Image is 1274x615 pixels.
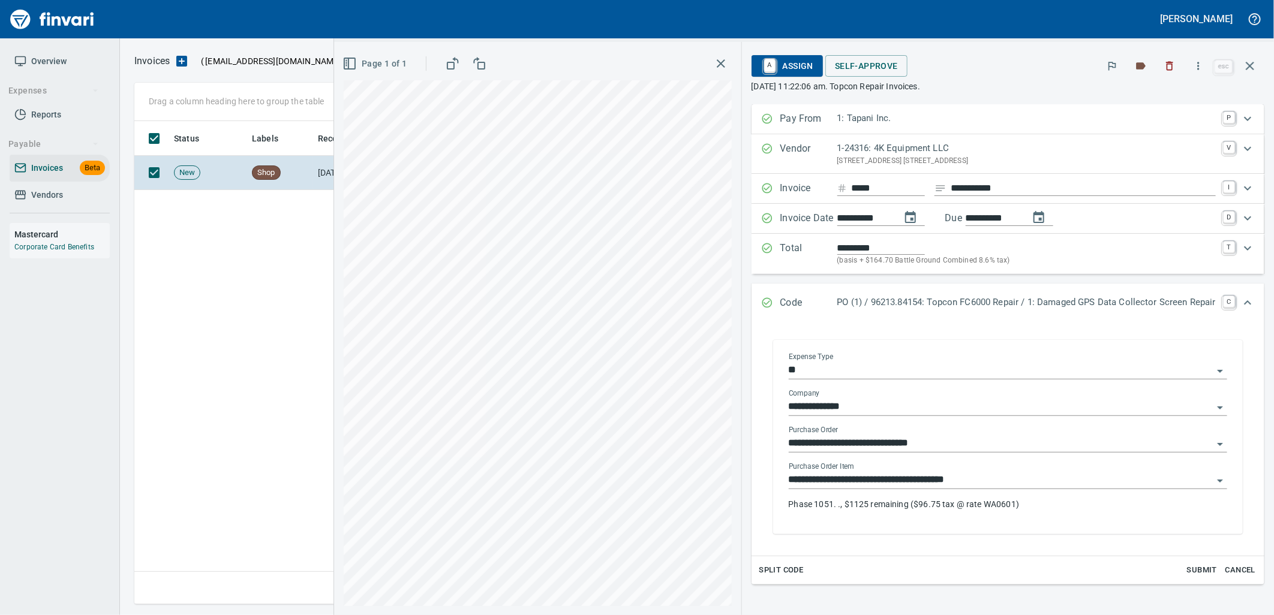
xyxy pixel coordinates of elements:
[780,211,837,227] p: Invoice Date
[789,354,833,361] label: Expense Type
[345,56,407,71] span: Page 1 of 1
[10,155,110,182] a: InvoicesBeta
[1223,211,1235,223] a: D
[837,296,1216,309] p: PO (1) / 96213.84154: Topcon FC6000 Repair / 1: Damaged GPS Data Collector Screen Repair
[14,243,94,251] a: Corporate Card Benefits
[1212,472,1228,489] button: Open
[4,80,104,102] button: Expenses
[252,131,278,146] span: Labels
[780,111,837,127] p: Pay From
[1212,52,1264,80] span: Close invoice
[4,133,104,155] button: Payable
[752,323,1264,584] div: Expand
[318,131,354,146] span: Received
[80,161,105,175] span: Beta
[10,182,110,209] a: Vendors
[789,498,1227,510] p: Phase 1051. ., $1125 remaining ($96.75 tax @ rate WA0601)
[789,427,839,434] label: Purchase Order
[1161,13,1233,25] h5: [PERSON_NAME]
[31,54,67,69] span: Overview
[1215,60,1233,73] a: esc
[10,48,110,75] a: Overview
[8,83,99,98] span: Expenses
[340,53,411,75] button: Page 1 of 1
[752,284,1264,323] div: Expand
[1212,399,1228,416] button: Open
[752,134,1264,174] div: Expand
[835,59,898,74] span: Self-Approve
[253,167,280,179] span: Shop
[761,56,813,76] span: Assign
[837,181,847,195] svg: Invoice number
[1221,561,1260,580] button: Cancel
[752,80,1264,92] p: [DATE] 11:22:06 am. Topcon Repair Invoices.
[935,182,947,194] svg: Invoice description
[318,131,369,146] span: Received
[1212,436,1228,453] button: Open
[1185,53,1212,79] button: More
[780,241,837,267] p: Total
[204,55,342,67] span: [EMAIL_ADDRESS][DOMAIN_NAME]
[1212,363,1228,379] button: Open
[149,95,324,107] p: Drag a column heading here to group the table
[1183,561,1221,580] button: Submit
[170,54,194,68] button: Upload an Invoice
[764,59,776,72] a: A
[837,155,1216,167] p: [STREET_ADDRESS] [STREET_ADDRESS]
[313,156,379,190] td: [DATE]
[31,107,61,122] span: Reports
[837,255,1216,267] p: (basis + $164.70 Battle Ground Combined 8.6% tax)
[10,101,110,128] a: Reports
[780,181,837,197] p: Invoice
[14,228,110,241] h6: Mastercard
[134,54,170,68] p: Invoices
[31,188,63,203] span: Vendors
[1223,181,1235,193] a: I
[759,563,804,577] span: Split Code
[194,55,345,67] p: ( )
[31,161,63,176] span: Invoices
[1156,53,1183,79] button: Discard
[789,463,854,471] label: Purchase Order Item
[837,111,1216,125] p: 1: Tapani Inc.
[945,211,1002,225] p: Due
[752,104,1264,134] div: Expand
[780,296,837,311] p: Code
[825,55,908,77] button: Self-Approve
[1024,203,1053,232] button: change due date
[752,174,1264,204] div: Expand
[252,131,294,146] span: Labels
[7,5,97,34] img: Finvari
[752,234,1264,274] div: Expand
[174,131,199,146] span: Status
[174,131,215,146] span: Status
[1099,53,1125,79] button: Flag
[1223,241,1235,253] a: T
[1223,141,1235,153] a: V
[752,204,1264,234] div: Expand
[756,561,807,580] button: Split Code
[789,390,820,397] label: Company
[175,167,200,179] span: New
[1158,10,1236,28] button: [PERSON_NAME]
[1223,111,1235,123] a: P
[134,54,170,68] nav: breadcrumb
[752,55,823,77] button: AAssign
[780,141,837,167] p: Vendor
[837,141,1216,155] p: 1-24316: 4K Equipment LLC
[1223,296,1235,307] a: C
[8,137,99,152] span: Payable
[1224,563,1257,577] span: Cancel
[896,203,925,232] button: change date
[1186,563,1218,577] span: Submit
[1128,53,1154,79] button: Labels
